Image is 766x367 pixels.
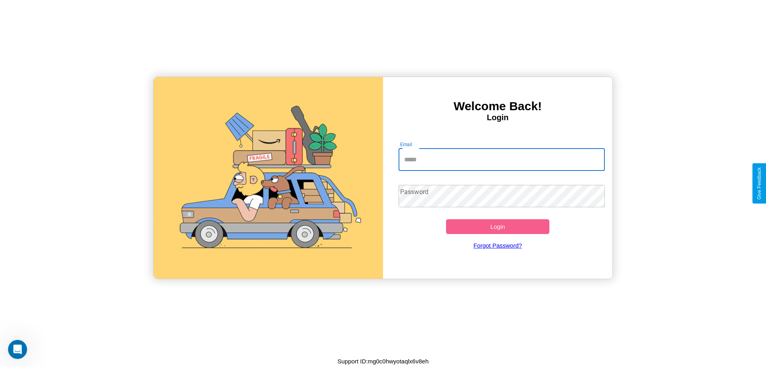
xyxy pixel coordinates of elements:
[8,340,27,359] iframe: Intercom live chat
[383,99,612,113] h3: Welcome Back!
[446,219,549,234] button: Login
[395,234,601,257] a: Forgot Password?
[338,356,428,367] p: Support ID: mg0c0hwyotaqlx6v8eh
[756,167,762,200] div: Give Feedback
[383,113,612,122] h4: Login
[400,141,413,148] label: Email
[154,77,383,279] img: gif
